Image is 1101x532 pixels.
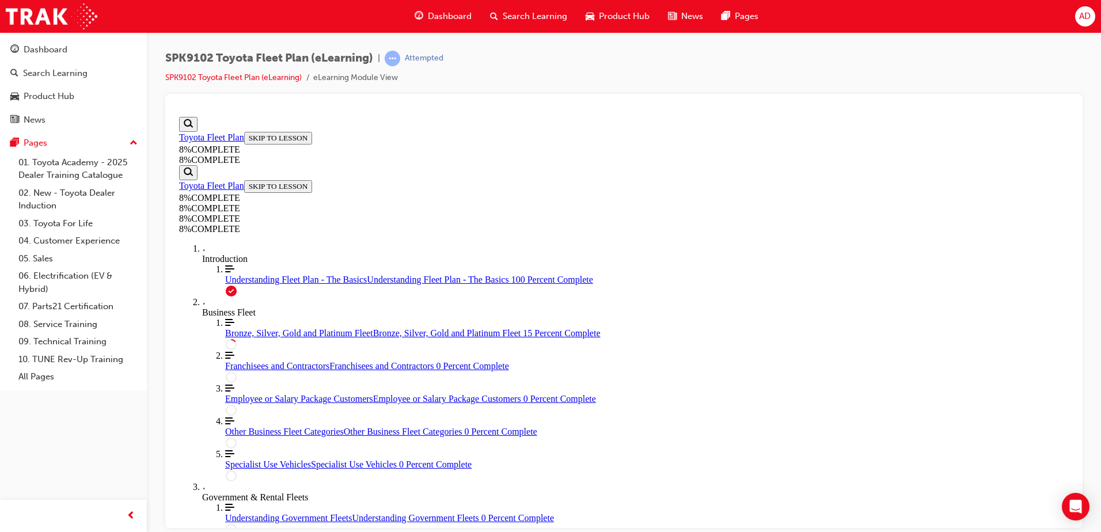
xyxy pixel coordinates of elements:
div: Search Learning [23,67,88,80]
a: 02. New - Toyota Dealer Induction [14,184,142,215]
a: 08. Service Training [14,316,142,333]
button: SKIP TO LESSON [70,20,138,32]
div: Toggle Business Fleet Section [28,185,894,206]
span: pages-icon [722,9,730,24]
span: search-icon [490,9,498,24]
span: Specialist Use Vehicles 0 Percent Complete [136,347,297,357]
a: Search Learning [5,63,142,84]
div: 8 % COMPLETE [5,32,894,43]
span: Employee or Salary Package Customers 0 Percent Complete [199,282,422,291]
span: Other Business Fleet Categories 0 Percent Complete [169,314,363,324]
div: Product Hub [24,90,74,103]
a: All Pages [14,368,142,386]
span: Understanding Government Fleets 0 Percent Complete [177,401,379,411]
span: Dashboard [428,10,472,23]
span: car-icon [10,92,19,102]
div: 8 % COMPLETE [5,91,157,101]
a: guage-iconDashboard [405,5,481,28]
a: news-iconNews [659,5,712,28]
div: Course Section for Business Fleet , with 5 Lessons [28,206,894,370]
div: Open Intercom Messenger [1062,493,1089,520]
a: Toyota Fleet Plan [5,20,70,30]
img: Trak [6,3,97,29]
span: Bronze, Silver, Gold and Platinum Fleet [51,216,199,226]
a: Product Hub [5,86,142,107]
button: AD [1075,6,1095,26]
a: Understanding Fleet Plan - The Basics 100 Percent Complete [51,152,894,173]
a: Understanding Government Fleets 0 Percent Complete [51,390,894,411]
li: eLearning Module View [313,71,398,85]
div: News [24,113,45,127]
div: Business Fleet [28,195,894,206]
a: Toyota Fleet Plan [5,69,70,78]
span: Understanding Fleet Plan - The Basics [51,162,192,172]
span: up-icon [130,136,138,151]
a: Other Business Fleet Categories 0 Percent Complete [51,304,894,325]
a: 04. Customer Experience [14,232,142,250]
span: prev-icon [127,509,135,523]
div: Toggle Introduction Section [28,131,894,152]
a: News [5,109,142,131]
span: SPK9102 Toyota Fleet Plan (eLearning) [165,52,373,65]
div: Pages [24,136,47,150]
a: Employee or Salary Package Customers 0 Percent Complete [51,271,894,292]
span: AD [1079,10,1091,23]
a: 09. Technical Training [14,333,142,351]
a: 03. Toyota For Life [14,215,142,233]
button: Show Search Bar [5,5,23,20]
span: guage-icon [415,9,423,24]
a: pages-iconPages [712,5,768,28]
span: news-icon [10,115,19,126]
span: search-icon [10,69,18,79]
span: Franchisees and Contractors [51,249,155,259]
span: | [378,52,380,65]
div: 8 % COMPLETE [5,43,894,53]
div: Course Section for Introduction, with 1 Lessons [28,152,894,185]
div: 8 % COMPLETE [5,112,894,122]
button: SKIP TO LESSON [70,68,138,81]
span: Bronze, Silver, Gold and Platinum Fleet 15 Percent Complete [199,216,426,226]
a: 06. Electrification (EV & Hybrid) [14,267,142,298]
div: Government & Rental Fleets [28,380,894,390]
span: Understanding Government Fleets [51,401,177,411]
div: 8 % COMPLETE [5,101,894,112]
span: Other Business Fleet Categories [51,314,169,324]
div: 8 % COMPLETE [5,81,157,91]
div: Dashboard [24,43,67,56]
button: Show Search Bar [5,53,23,68]
a: Franchisees and Contractors 0 Percent Complete [51,238,894,259]
a: Bronze, Silver, Gold and Platinum Fleet 15 Percent Complete [51,206,894,226]
div: Toggle Government & Rental Fleets Section [28,370,894,390]
span: Product Hub [599,10,650,23]
span: pages-icon [10,138,19,149]
span: car-icon [586,9,594,24]
a: car-iconProduct Hub [576,5,659,28]
a: SPK9102 Toyota Fleet Plan (eLearning) [165,73,302,82]
span: Employee or Salary Package Customers [51,282,199,291]
div: Introduction [28,142,894,152]
span: guage-icon [10,45,19,55]
a: 05. Sales [14,250,142,268]
span: Specialist Use Vehicles [51,347,136,357]
button: Pages [5,132,142,154]
a: Specialist Use Vehicles 0 Percent Complete [51,337,894,358]
a: Dashboard [5,39,142,60]
section: Course Information [5,53,157,101]
div: Attempted [405,53,443,64]
button: DashboardSearch LearningProduct HubNews [5,37,142,132]
span: Franchisees and Contractors 0 Percent Complete [155,249,334,259]
span: Pages [735,10,758,23]
span: learningRecordVerb_ATTEMPT-icon [385,51,400,66]
a: 07. Parts21 Certification [14,298,142,316]
span: news-icon [668,9,677,24]
span: Understanding Fleet Plan - The Basics 100 Percent Complete [192,162,419,172]
div: Course Section for Government & Rental Fleets, with 2 Lessons [28,390,894,456]
span: Search Learning [503,10,567,23]
a: 10. TUNE Rev-Up Training [14,351,142,368]
section: Course Information [5,5,894,53]
a: search-iconSearch Learning [481,5,576,28]
a: 01. Toyota Academy - 2025 Dealer Training Catalogue [14,154,142,184]
span: News [681,10,703,23]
